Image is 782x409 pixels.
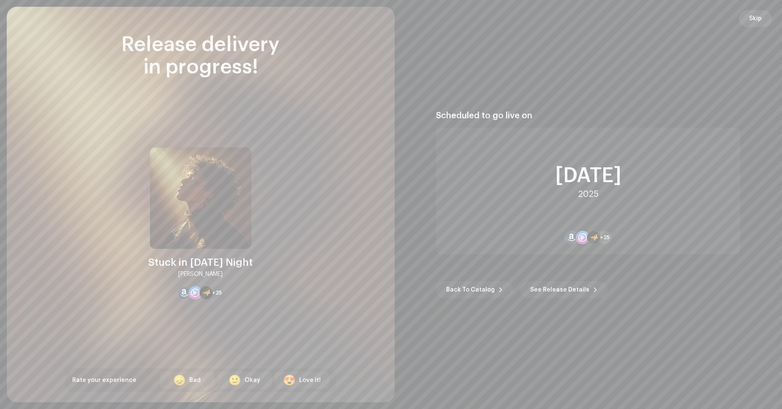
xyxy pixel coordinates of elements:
[72,377,136,383] span: Rate your experience
[173,375,186,385] div: 😞
[178,269,223,279] div: [PERSON_NAME]
[530,281,589,298] span: See Release Details
[212,289,222,296] span: +25
[600,234,610,241] span: +25
[189,376,201,385] div: Bad
[446,281,495,298] span: Back To Catalog
[299,376,321,385] div: Love it!
[283,375,296,385] div: 😍
[150,147,251,249] img: 314ded27-1834-40c7-a262-d502ac24b2e9
[749,10,762,27] span: Skip
[148,256,253,269] div: Stuck in [DATE] Night
[436,281,513,298] button: Back To Catalog
[436,111,740,121] div: Scheduled to go live on
[229,375,241,385] div: 🙂
[520,281,608,298] button: See Release Details
[578,189,599,199] div: 2025
[555,166,621,186] div: [DATE]
[739,10,772,27] button: Skip
[245,376,260,385] div: Okay
[65,34,336,79] div: Release delivery in progress!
